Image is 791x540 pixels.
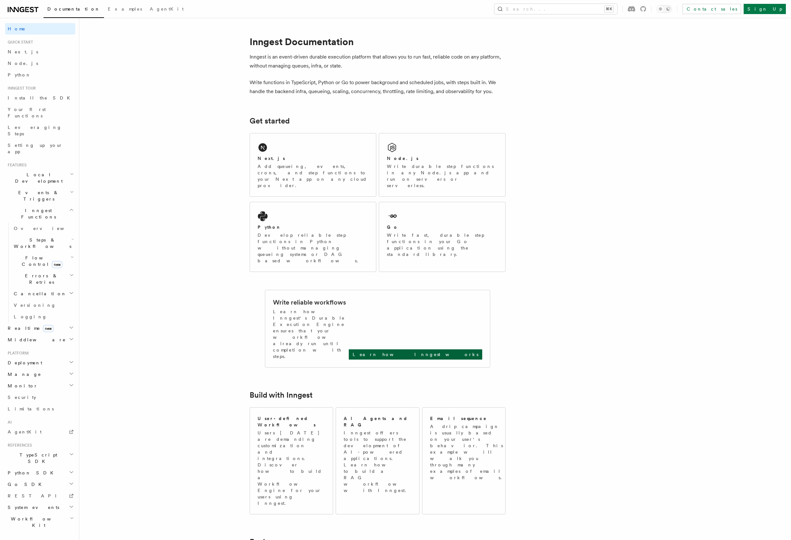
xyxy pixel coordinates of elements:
a: REST API [5,490,75,502]
h2: Python [258,224,281,230]
a: Email sequenceA drip campaign is usually based on your user's behavior. This example will walk yo... [422,407,506,514]
button: Flow Controlnew [11,252,75,270]
span: Steps & Workflows [11,237,71,250]
button: Monitor [5,380,75,392]
a: Security [5,392,75,403]
button: Middleware [5,334,75,345]
a: Sign Up [744,4,786,14]
span: Go SDK [5,481,45,488]
span: Flow Control [11,255,70,267]
span: Install the SDK [8,95,74,100]
span: Middleware [5,337,66,343]
button: Inngest Functions [5,205,75,223]
a: Python [5,69,75,81]
button: Events & Triggers [5,187,75,205]
span: Logging [14,314,47,319]
button: Search...⌘K [494,4,617,14]
a: Overview [11,223,75,234]
a: Next.js [5,46,75,58]
span: Events & Triggers [5,189,70,202]
a: Your first Functions [5,104,75,122]
p: A drip campaign is usually based on your user's behavior. This example will walk you through many... [430,423,506,481]
span: Manage [5,371,41,377]
a: Build with Inngest [250,391,313,400]
h2: Go [387,224,398,230]
h2: Write reliable workflows [273,298,346,307]
span: Next.js [8,49,38,54]
span: Features [5,163,27,168]
a: Get started [250,116,290,125]
a: Learn how Inngest works [349,349,482,360]
span: Quick start [5,40,33,45]
p: Write fast, durable step functions in your Go application using the standard library. [387,232,498,258]
span: Python [8,72,31,77]
span: Python SDK [5,470,57,476]
a: Setting up your app [5,139,75,157]
span: Setting up your app [8,143,63,154]
h1: Inngest Documentation [250,36,506,47]
span: Examples [108,6,142,12]
a: Leveraging Steps [5,122,75,139]
p: Learn how Inngest works [353,351,478,358]
span: AI [5,420,12,425]
span: Local Development [5,171,70,184]
h2: Email sequence [430,415,487,422]
p: Inngest offers tools to support the development of AI-powered applications. Learn how to build a ... [344,430,412,494]
span: Versioning [14,303,56,308]
span: Security [8,395,36,400]
a: Logging [11,311,75,322]
button: Toggle dark mode [657,5,672,13]
span: Workflow Kit [5,516,70,528]
span: Cancellation [11,290,67,297]
a: Next.jsAdd queueing, events, crons, and step functions to your Next app on any cloud provider. [250,133,376,197]
span: Leveraging Steps [8,125,62,136]
kbd: ⌘K [604,6,613,12]
a: Contact sales [683,4,741,14]
span: Your first Functions [8,107,46,118]
span: Realtime [5,325,53,331]
p: Write functions in TypeScript, Python or Go to power background and scheduled jobs, with steps bu... [250,78,506,96]
a: AgentKit [146,2,188,17]
a: Node.jsWrite durable step functions in any Node.js app and run on servers or serverless. [379,133,506,197]
a: AgentKit [5,426,75,438]
p: Users [DATE] are demanding customization and integrations. Discover how to build a Workflow Engin... [258,430,325,506]
button: Realtimenew [5,322,75,334]
span: Inngest Functions [5,207,69,220]
div: Inngest Functions [5,223,75,322]
button: Deployment [5,357,75,369]
a: User-defined WorkflowsUsers [DATE] are demanding customization and integrations. Discover how to ... [250,407,333,514]
h2: Node.js [387,155,419,162]
a: Limitations [5,403,75,415]
span: AgentKit [150,6,184,12]
span: new [43,325,53,332]
button: Local Development [5,169,75,187]
span: Inngest tour [5,86,36,91]
button: Manage [5,369,75,380]
a: GoWrite fast, durable step functions in your Go application using the standard library. [379,202,506,272]
p: Add queueing, events, crons, and step functions to your Next app on any cloud provider. [258,163,368,189]
p: Inngest is an event-driven durable execution platform that allows you to run fast, reliable code ... [250,52,506,70]
span: Deployment [5,360,42,366]
a: Home [5,23,75,35]
h2: AI Agents and RAG [344,415,412,428]
h2: Next.js [258,155,285,162]
span: Overview [14,226,80,231]
button: System events [5,502,75,513]
span: Errors & Retries [11,273,69,285]
span: Node.js [8,61,38,66]
button: Cancellation [11,288,75,299]
button: TypeScript SDK [5,449,75,467]
p: Learn how Inngest's Durable Execution Engine ensures that your workflow already run until complet... [273,308,349,360]
button: Python SDK [5,467,75,479]
button: Workflow Kit [5,513,75,531]
button: Errors & Retries [11,270,75,288]
span: Platform [5,351,29,356]
a: AI Agents and RAGInngest offers tools to support the development of AI-powered applications. Lear... [336,407,419,514]
a: Examples [104,2,146,17]
button: Steps & Workflows [11,234,75,252]
h2: User-defined Workflows [258,415,325,428]
span: REST API [8,493,62,498]
a: Install the SDK [5,92,75,104]
a: Node.js [5,58,75,69]
button: Go SDK [5,479,75,490]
